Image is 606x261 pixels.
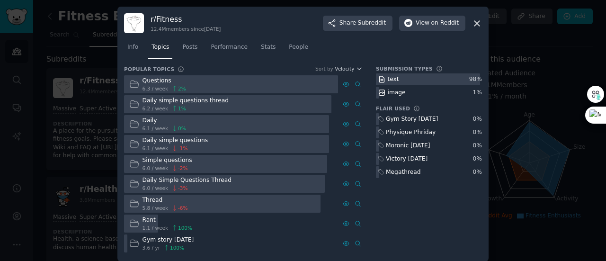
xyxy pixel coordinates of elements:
h3: Flair Used [376,105,410,112]
div: 98 % [469,75,482,84]
div: Megathread [386,168,421,177]
span: 1 % [178,105,186,112]
span: 6.1 / week [143,125,169,132]
div: Daily Simple Questions Thread [143,176,232,185]
span: Stats [261,43,276,52]
div: Rant [143,216,193,225]
div: Thread [143,196,188,205]
span: 6.3 / week [143,85,169,92]
div: Physique Phriday [386,128,436,137]
span: 100 % [178,225,192,231]
h3: r/ Fitness [151,14,221,24]
span: Share [339,19,386,27]
a: Stats [258,40,279,59]
div: 0 % [473,142,482,150]
div: 0 % [473,115,482,124]
span: -3 % [178,185,187,191]
span: Velocity [335,65,354,72]
button: Viewon Reddit [399,16,465,31]
span: 6.2 / week [143,105,169,112]
div: Gym Story [DATE] [386,115,438,124]
div: Moronic [DATE] [386,142,430,150]
div: image [388,89,406,97]
div: Daily simple questions [143,136,208,145]
span: 3.6 / yr [143,244,160,251]
div: Victory [DATE] [386,155,428,163]
h3: Submission Types [376,65,433,72]
img: Fitness [124,13,144,33]
span: Posts [182,43,197,52]
h3: Popular Topics [124,66,174,72]
button: Velocity [335,65,363,72]
span: 2 % [178,85,186,92]
span: Subreddit [358,19,386,27]
span: 0 % [178,125,186,132]
a: Performance [207,40,251,59]
span: on Reddit [431,19,459,27]
a: Info [124,40,142,59]
a: Posts [179,40,201,59]
div: 12.4M members since [DATE] [151,26,221,32]
span: 6.0 / week [143,185,169,191]
span: 6.1 / week [143,145,169,152]
div: Daily simple questions thread [143,97,229,105]
div: 1 % [473,89,482,97]
span: People [289,43,308,52]
span: Performance [211,43,248,52]
div: 0 % [473,128,482,137]
a: Topics [148,40,172,59]
span: 5.8 / week [143,205,169,211]
div: Simple questions [143,156,192,165]
span: Info [127,43,138,52]
span: 1.1 / week [143,225,169,231]
div: text [388,75,399,84]
a: People [285,40,312,59]
div: Gym story [DATE] [143,236,194,244]
span: View [416,19,459,27]
button: ShareSubreddit [323,16,392,31]
div: 0 % [473,168,482,177]
div: Daily [143,117,186,125]
div: Questions [143,77,186,85]
span: -1 % [178,145,187,152]
span: 6.0 / week [143,165,169,171]
div: Sort by [315,65,333,72]
div: 0 % [473,155,482,163]
span: -6 % [178,205,187,211]
span: 100 % [170,244,184,251]
span: Topics [151,43,169,52]
span: -2 % [178,165,187,171]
